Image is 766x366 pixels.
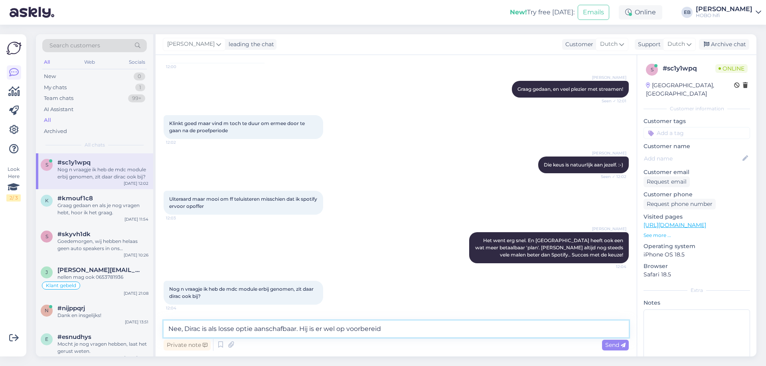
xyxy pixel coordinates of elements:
div: [DATE] 13:51 [125,319,148,325]
span: #nijppqrj [57,305,85,312]
div: Try free [DATE]: [510,8,574,17]
span: Klinkt goed maar vind m toch te duur om ermee door te gaan na de proefperiode [169,120,306,133]
div: Support [635,40,661,49]
div: Goedemorgen, wij hebben helaas geen auto speakers in ons assortriment. [57,238,148,252]
span: #kmouf1c8 [57,195,93,202]
span: n [45,307,49,313]
span: #esnudhys [57,333,91,341]
p: Operating system [644,242,750,251]
div: My chats [44,84,67,92]
span: Klant gebeld [46,283,76,288]
span: 12:04 [596,264,626,270]
span: Graag gedaan, en veel plezier met streamen! [517,86,623,92]
span: Dutch [667,40,685,49]
div: [DATE] 10:26 [124,252,148,258]
div: 0 [134,72,145,80]
div: [PERSON_NAME] [696,6,752,12]
div: EB [681,7,693,18]
input: Add a tag [644,127,750,139]
div: [DATE] 11:54 [124,216,148,222]
p: Customer tags [644,117,750,125]
span: Seen ✓ 12:02 [596,174,626,180]
span: Nog n vraagje ik heb de mdc module erbij genomen, zit daar dirac ook bij? [169,286,315,299]
div: Extra [644,287,750,294]
span: s [45,162,48,168]
div: Customer information [644,105,750,112]
div: 99+ [128,94,145,102]
span: [PERSON_NAME] [592,226,626,232]
div: Team chats [44,94,73,102]
span: Uiteraard maar mooi om ff teluisteren misschien dat ik spotify ervoor opoffer [169,196,318,209]
div: All [44,116,51,124]
div: # sc1y1wpq [663,64,715,73]
p: iPhone OS 18.5 [644,251,750,259]
div: Online [619,5,662,20]
span: [PERSON_NAME] [167,40,215,49]
span: e [45,336,48,342]
span: jeroen@jengelen.nl [57,266,140,274]
span: Het went erg snel. En [GEOGRAPHIC_DATA] heeft ook een wat meer betaalbaar 'plan'. [PERSON_NAME] a... [475,237,624,258]
div: 2 / 3 [6,194,21,202]
div: Nog n vraagje ik heb de mdc module erbij genomen, zit daar dirac ook bij? [57,166,148,180]
p: Browser [644,262,750,270]
span: 12:04 [166,305,196,311]
div: 1 [135,84,145,92]
div: Request phone number [644,199,716,209]
div: New [44,72,56,80]
img: Askly Logo [6,41,22,56]
a: [PERSON_NAME]HOBO hifi [696,6,761,19]
div: Request email [644,176,690,187]
div: Web [83,57,97,67]
span: 12:03 [166,215,196,221]
a: [URL][DOMAIN_NAME] [644,221,706,229]
span: #sc1y1wpq [57,159,91,166]
div: Dank en insgelijks! [57,312,148,319]
div: [DATE] 12:29 [124,355,148,361]
div: AI Assistant [44,106,73,114]
span: Search customers [49,41,100,50]
textarea: Nee, Dirac is als losse optie aanschafbaar. Hij is er wel op voorbereid [164,321,629,337]
span: s [45,233,48,239]
div: All [42,57,51,67]
span: All chats [85,141,105,149]
span: #skyvh1dk [57,231,91,238]
p: Safari 18.5 [644,270,750,279]
input: Add name [644,154,741,163]
span: Dutch [600,40,618,49]
div: Graag gedaan en als je nog vragen hebt, hoor ik het graag. [57,202,148,216]
div: Look Here [6,166,21,202]
div: [GEOGRAPHIC_DATA], [GEOGRAPHIC_DATA] [646,81,734,98]
b: New! [510,8,527,16]
span: Send [605,341,626,348]
span: 12:02 [166,139,196,145]
span: [PERSON_NAME] [592,150,626,156]
div: Customer [562,40,593,49]
div: leading the chat [225,40,274,49]
div: Socials [127,57,147,67]
p: Customer name [644,142,750,151]
div: Archived [44,127,67,135]
div: [DATE] 21:08 [124,290,148,296]
p: Visited pages [644,213,750,221]
span: s [651,67,653,72]
div: nellen mag ook 0653781936 [57,274,148,281]
button: Emails [578,5,609,20]
div: HOBO hifi [696,12,752,19]
span: 12:00 [166,64,196,70]
p: Customer phone [644,190,750,199]
span: k [45,198,49,204]
p: Notes [644,299,750,307]
div: Private note [164,340,211,350]
span: Online [715,64,748,73]
span: [PERSON_NAME] [592,74,626,80]
div: Mocht je nog vragen hebben, laat het gerust weten. [57,341,148,355]
p: See more ... [644,232,750,239]
div: [DATE] 12:02 [124,180,148,186]
span: Die keus is natuurlijk aan jezelf. :-) [544,162,623,168]
span: Seen ✓ 12:01 [596,98,626,104]
div: Archive chat [699,39,749,50]
span: j [45,269,48,275]
p: Customer email [644,168,750,176]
